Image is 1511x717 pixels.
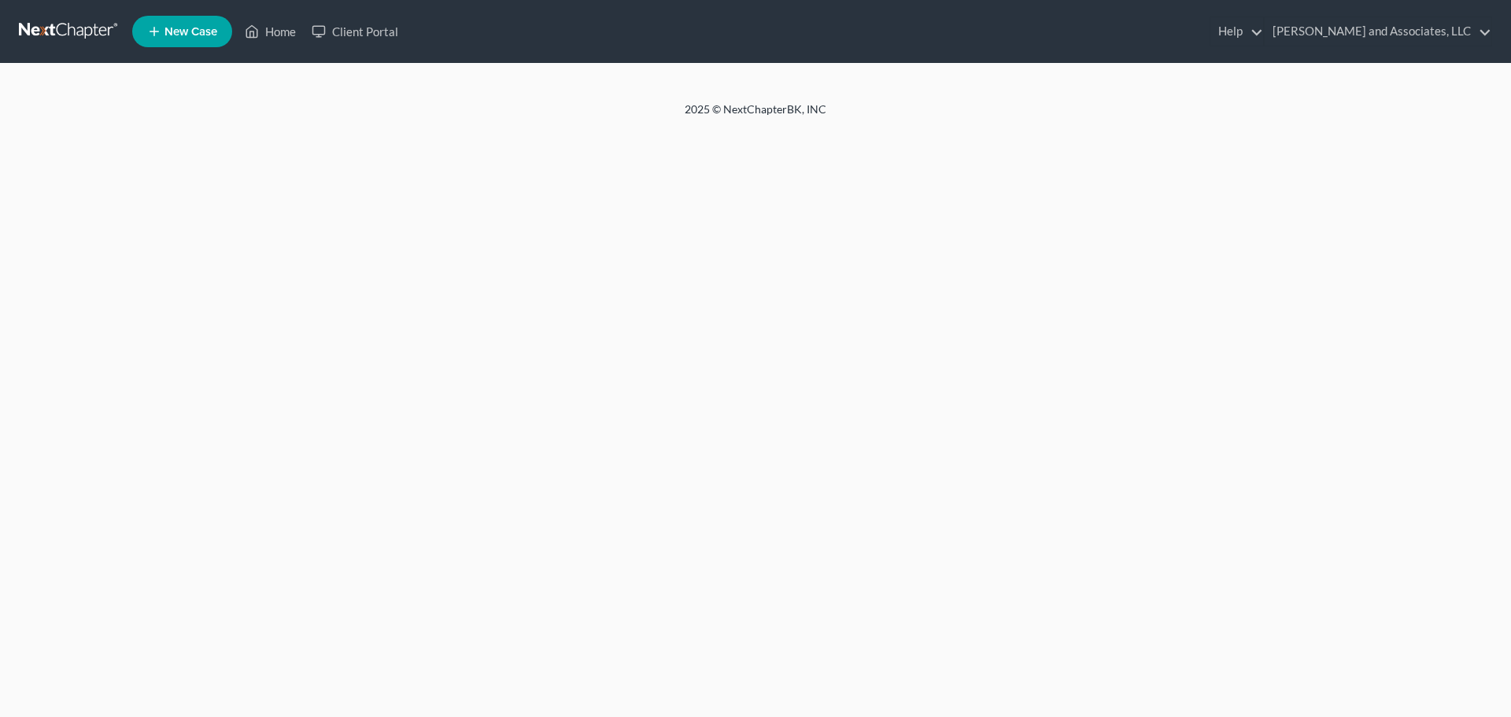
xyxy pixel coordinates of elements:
[1210,17,1263,46] a: Help
[307,102,1204,130] div: 2025 © NextChapterBK, INC
[304,17,406,46] a: Client Portal
[237,17,304,46] a: Home
[132,16,232,47] new-legal-case-button: New Case
[1265,17,1491,46] a: [PERSON_NAME] and Associates, LLC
